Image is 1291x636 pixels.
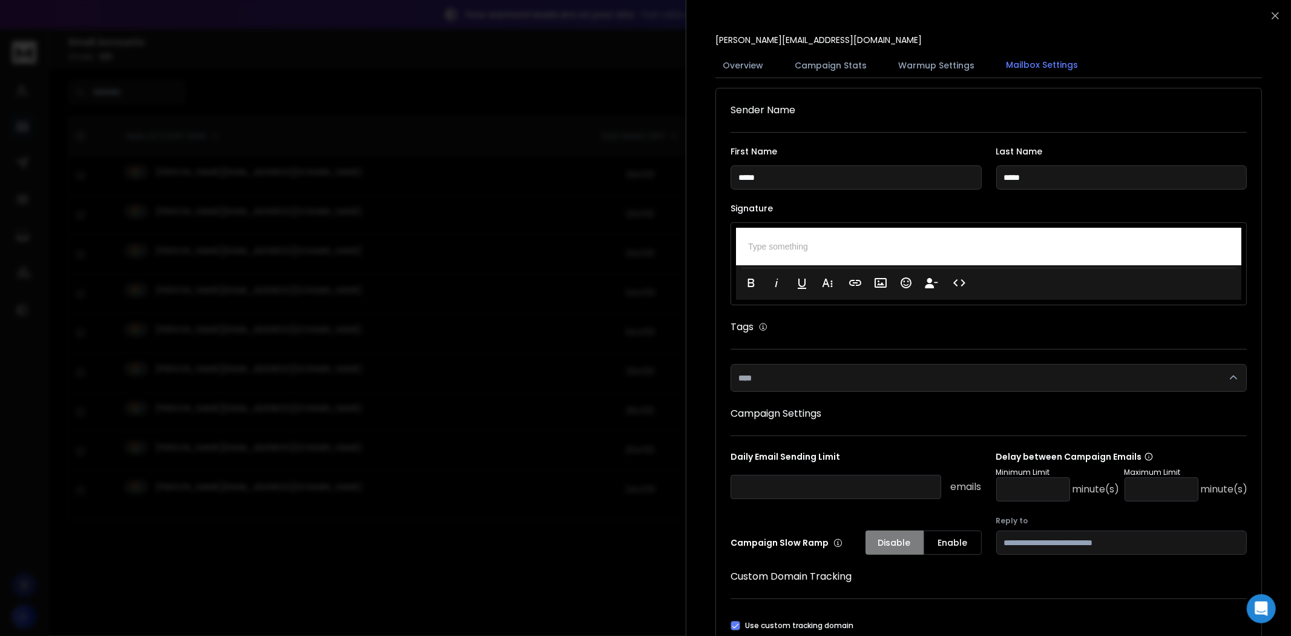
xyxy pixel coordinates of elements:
p: [PERSON_NAME][EMAIL_ADDRESS][DOMAIN_NAME] [715,34,922,46]
label: First Name [731,147,982,156]
p: Daily Email Sending Limit [731,451,982,468]
button: More Text [816,271,839,295]
button: Insert Link (Ctrl+K) [844,271,867,295]
div: Open Intercom Messenger [1247,594,1276,623]
button: Emoticons [895,271,918,295]
label: Use custom tracking domain [745,621,853,631]
button: Underline (Ctrl+U) [790,271,813,295]
button: Insert Unsubscribe Link [920,271,943,295]
button: Campaign Stats [787,52,874,79]
p: Campaign Slow Ramp [731,537,843,549]
p: minute(s) [1073,482,1120,497]
p: minute(s) [1201,482,1248,497]
label: Last Name [996,147,1247,156]
p: emails [951,480,982,494]
button: Mailbox Settings [999,51,1085,79]
button: Warmup Settings [891,52,982,79]
button: Bold (Ctrl+B) [740,271,763,295]
p: Maximum Limit [1125,468,1248,477]
button: Code View [948,271,971,295]
p: Minimum Limit [996,468,1120,477]
h1: Custom Domain Tracking [731,569,1247,584]
button: Insert Image (Ctrl+P) [869,271,892,295]
h1: Campaign Settings [731,406,1247,421]
label: Signature [731,204,1247,213]
h1: Sender Name [731,103,1247,118]
button: Enable [924,531,982,555]
label: Reply to [996,516,1247,526]
button: Overview [715,52,770,79]
h1: Tags [731,320,754,334]
button: Disable [866,531,924,555]
p: Delay between Campaign Emails [996,451,1248,463]
button: Italic (Ctrl+I) [765,271,788,295]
